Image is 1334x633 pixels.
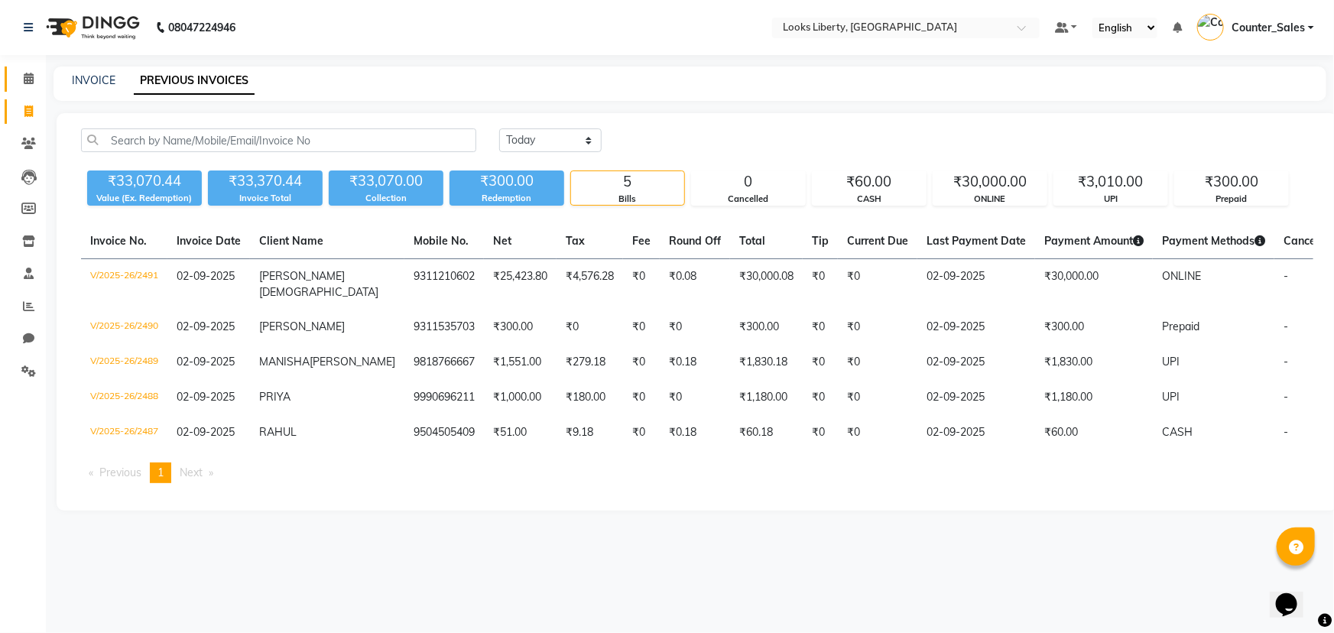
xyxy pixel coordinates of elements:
td: ₹0 [838,380,917,415]
span: MANISHA [259,355,310,368]
span: RAHUL [259,425,297,439]
nav: Pagination [81,463,1313,483]
div: 0 [692,171,805,193]
span: Mobile No. [414,234,469,248]
td: ₹4,576.28 [557,259,623,310]
td: ₹0 [803,310,838,345]
td: ₹0.18 [660,345,730,380]
td: 9818766667 [404,345,484,380]
div: Prepaid [1175,193,1288,206]
td: V/2025-26/2489 [81,345,167,380]
span: Previous [99,466,141,479]
td: ₹0 [803,415,838,450]
td: 9990696211 [404,380,484,415]
td: ₹1,180.00 [730,380,803,415]
span: [PERSON_NAME] [259,269,345,283]
td: ₹0 [623,415,660,450]
td: 9504505409 [404,415,484,450]
td: ₹0 [623,259,660,310]
span: 1 [157,466,164,479]
span: Tip [812,234,829,248]
div: Cancelled [692,193,805,206]
td: 9311210602 [404,259,484,310]
td: ₹1,830.18 [730,345,803,380]
span: 02-09-2025 [177,425,235,439]
span: [DEMOGRAPHIC_DATA] [259,285,378,299]
span: 02-09-2025 [177,355,235,368]
span: Next [180,466,203,479]
span: - [1284,425,1288,439]
a: PREVIOUS INVOICES [134,67,255,95]
div: Invoice Total [208,192,323,205]
td: ₹0 [660,380,730,415]
div: ₹33,370.44 [208,170,323,192]
div: Redemption [450,192,564,205]
input: Search by Name/Mobile/Email/Invoice No [81,128,476,152]
span: Tax [566,234,585,248]
td: ₹0 [660,310,730,345]
td: ₹60.00 [1035,415,1153,450]
td: ₹0 [803,345,838,380]
td: ₹0 [623,380,660,415]
div: ₹300.00 [450,170,564,192]
span: - [1284,320,1288,333]
span: PRIYA [259,390,290,404]
div: CASH [813,193,926,206]
td: ₹0 [838,345,917,380]
span: Client Name [259,234,323,248]
div: ₹60.00 [813,171,926,193]
div: ₹33,070.00 [329,170,443,192]
td: ₹300.00 [730,310,803,345]
span: 02-09-2025 [177,390,235,404]
div: 5 [571,171,684,193]
td: ₹0 [803,259,838,310]
span: Total [739,234,765,248]
span: - [1284,390,1288,404]
td: ₹0 [838,310,917,345]
span: Current Due [847,234,908,248]
td: ₹0.08 [660,259,730,310]
span: Invoice No. [90,234,147,248]
td: ₹1,551.00 [484,345,557,380]
div: Collection [329,192,443,205]
span: - [1284,269,1288,283]
td: ₹0 [838,259,917,310]
span: [PERSON_NAME] [259,320,345,333]
td: ₹60.18 [730,415,803,450]
span: Prepaid [1162,320,1199,333]
div: UPI [1054,193,1167,206]
img: Counter_Sales [1197,14,1224,41]
td: ₹0 [557,310,623,345]
a: INVOICE [72,73,115,87]
span: 02-09-2025 [177,320,235,333]
td: ₹0.18 [660,415,730,450]
td: V/2025-26/2488 [81,380,167,415]
td: ₹30,000.08 [730,259,803,310]
td: 02-09-2025 [917,259,1035,310]
td: ₹0 [623,310,660,345]
td: ₹300.00 [484,310,557,345]
td: V/2025-26/2487 [81,415,167,450]
td: ₹0 [838,415,917,450]
span: Invoice Date [177,234,241,248]
td: ₹30,000.00 [1035,259,1153,310]
td: 9311535703 [404,310,484,345]
iframe: chat widget [1270,572,1319,618]
span: Last Payment Date [927,234,1026,248]
td: V/2025-26/2490 [81,310,167,345]
span: Payment Methods [1162,234,1265,248]
span: 02-09-2025 [177,269,235,283]
span: Counter_Sales [1232,20,1305,36]
span: ONLINE [1162,269,1201,283]
td: ₹1,000.00 [484,380,557,415]
td: ₹9.18 [557,415,623,450]
div: ₹3,010.00 [1054,171,1167,193]
span: Round Off [669,234,721,248]
td: 02-09-2025 [917,380,1035,415]
span: UPI [1162,390,1180,404]
td: ₹25,423.80 [484,259,557,310]
td: ₹180.00 [557,380,623,415]
span: Fee [632,234,651,248]
div: ₹30,000.00 [933,171,1047,193]
b: 08047224946 [168,6,235,49]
